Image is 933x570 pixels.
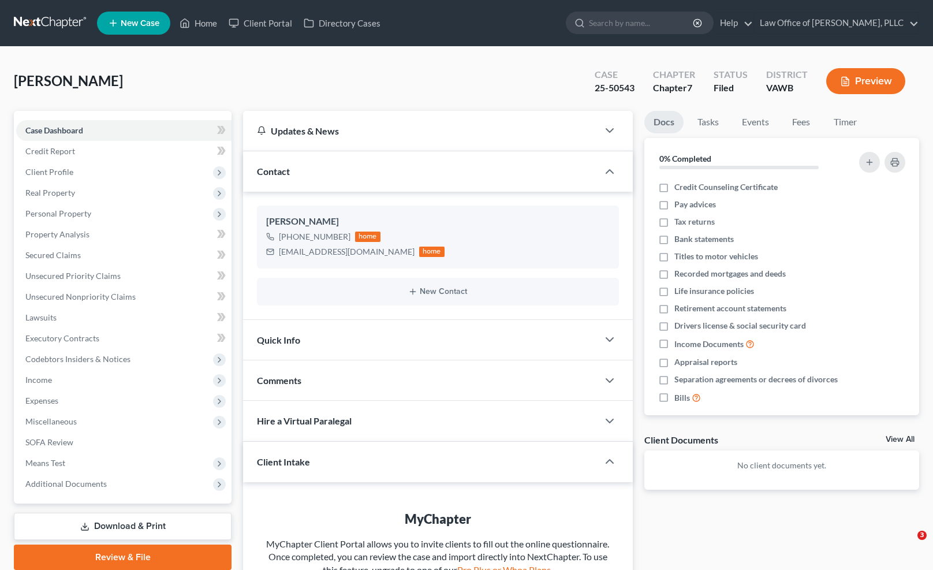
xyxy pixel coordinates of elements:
a: Law Office of [PERSON_NAME], PLLC [754,13,919,33]
span: Separation agreements or decrees of divorces [674,374,838,385]
a: Lawsuits [16,307,232,328]
strong: 0% Completed [659,154,711,163]
a: SOFA Review [16,432,232,453]
span: Contact [257,166,290,177]
div: home [355,232,380,242]
a: Download & Print [14,513,232,540]
a: Credit Report [16,141,232,162]
p: No client documents yet. [654,460,910,471]
a: Client Portal [223,13,298,33]
span: Case Dashboard [25,125,83,135]
span: Recorded mortgages and deeds [674,268,786,280]
span: Unsecured Nonpriority Claims [25,292,136,301]
a: Timer [824,111,866,133]
a: Tasks [688,111,728,133]
span: Executory Contracts [25,333,99,343]
span: Retirement account statements [674,303,786,314]
a: Property Analysis [16,224,232,245]
div: MyChapter [266,510,610,528]
span: Unsecured Priority Claims [25,271,121,281]
button: New Contact [266,287,610,296]
a: Fees [783,111,820,133]
span: [PERSON_NAME] [14,72,123,89]
a: Executory Contracts [16,328,232,349]
span: Bank statements [674,233,734,245]
span: Income [25,375,52,385]
span: Codebtors Insiders & Notices [25,354,130,364]
a: Unsecured Priority Claims [16,266,232,286]
div: Status [714,68,748,81]
div: Filed [714,81,748,95]
span: Quick Info [257,334,300,345]
span: Credit Counseling Certificate [674,181,778,193]
span: Real Property [25,188,75,198]
div: Case [595,68,635,81]
a: Unsecured Nonpriority Claims [16,286,232,307]
span: Tax returns [674,216,715,228]
span: 3 [917,531,927,540]
span: Client Intake [257,456,310,467]
span: Means Test [25,458,65,468]
span: Bills [674,392,690,404]
span: Personal Property [25,208,91,218]
span: Income Documents [674,338,744,350]
span: 7 [687,82,692,93]
a: Review & File [14,545,232,570]
span: Comments [257,375,301,386]
iframe: Intercom live chat [894,531,921,558]
span: Client Profile [25,167,73,177]
a: Case Dashboard [16,120,232,141]
div: [PERSON_NAME] [266,215,610,229]
a: Help [714,13,753,33]
span: Credit Report [25,146,75,156]
span: Secured Claims [25,250,81,260]
span: Titles to motor vehicles [674,251,758,262]
div: Updates & News [257,125,584,137]
div: home [419,247,445,257]
div: Chapter [653,81,695,95]
a: Secured Claims [16,245,232,266]
button: Preview [826,68,905,94]
span: Life insurance policies [674,285,754,297]
a: Directory Cases [298,13,386,33]
span: Property Analysis [25,229,89,239]
span: Miscellaneous [25,416,77,426]
a: Docs [644,111,684,133]
div: VAWB [766,81,808,95]
div: [PHONE_NUMBER] [279,231,350,243]
div: [EMAIL_ADDRESS][DOMAIN_NAME] [279,246,415,258]
span: Drivers license & social security card [674,320,806,331]
span: SOFA Review [25,437,73,447]
div: Client Documents [644,434,718,446]
a: Events [733,111,778,133]
a: Home [174,13,223,33]
span: Additional Documents [25,479,107,489]
div: Chapter [653,68,695,81]
span: Pay advices [674,199,716,210]
span: Appraisal reports [674,356,737,368]
span: Expenses [25,396,58,405]
span: Lawsuits [25,312,57,322]
span: Hire a Virtual Paralegal [257,415,352,426]
a: View All [886,435,915,444]
span: New Case [121,19,159,28]
div: 25-50543 [595,81,635,95]
input: Search by name... [589,12,695,33]
div: District [766,68,808,81]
